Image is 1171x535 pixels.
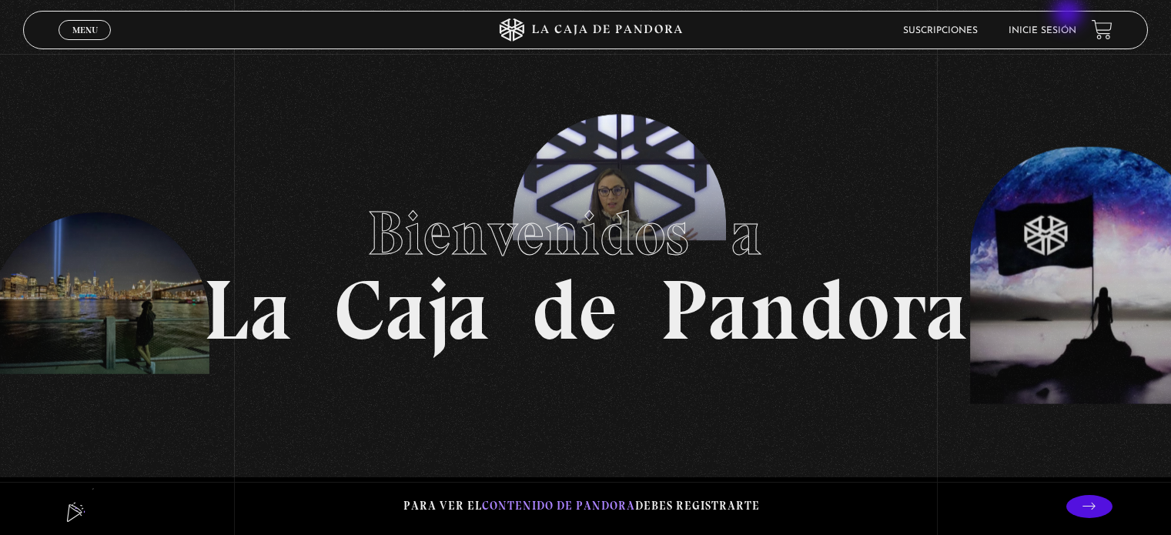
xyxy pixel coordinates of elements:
[403,496,760,517] p: Para ver el debes registrarte
[903,26,978,35] a: Suscripciones
[367,196,805,270] span: Bienvenidos a
[203,183,968,353] h1: La Caja de Pandora
[482,499,635,513] span: contenido de Pandora
[1092,19,1112,40] a: View your shopping cart
[72,25,98,35] span: Menu
[1009,26,1076,35] a: Inicie sesión
[67,38,103,49] span: Cerrar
